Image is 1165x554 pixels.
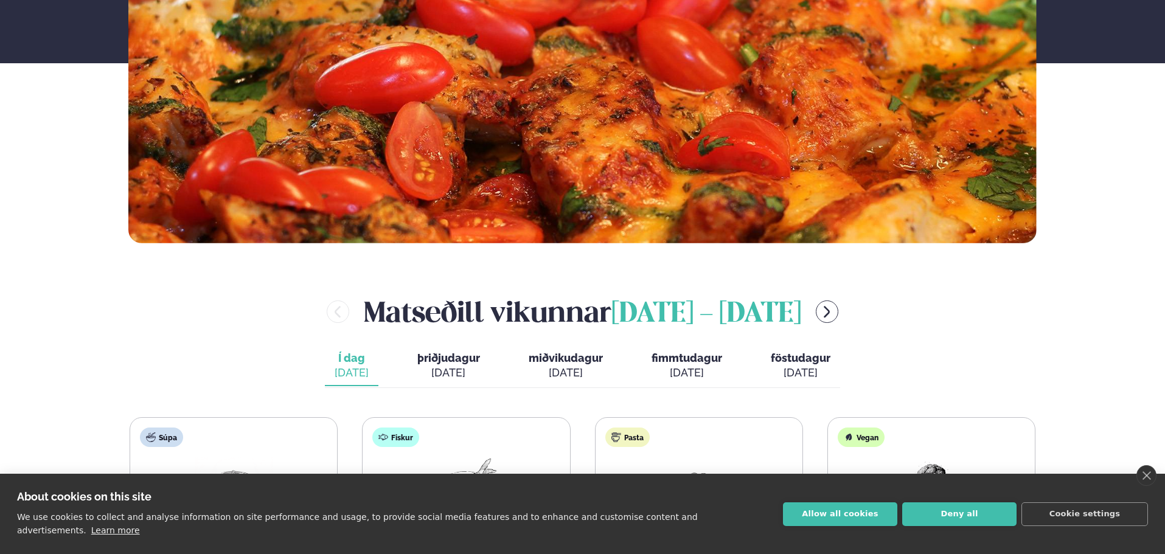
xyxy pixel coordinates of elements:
div: [DATE] [652,365,722,380]
img: Vegan.svg [844,432,854,442]
button: föstudagur [DATE] [761,346,840,386]
button: miðvikudagur [DATE] [519,346,613,386]
button: þriðjudagur [DATE] [408,346,490,386]
img: pasta.svg [611,432,621,442]
button: Cookie settings [1021,502,1148,526]
strong: About cookies on this site [17,490,151,503]
img: Spagetti.png [660,457,738,513]
p: We use cookies to collect and analyse information on site performance and usage, to provide socia... [17,512,698,535]
button: fimmtudagur [DATE] [642,346,732,386]
div: [DATE] [335,365,369,380]
span: [DATE] - [DATE] [611,301,801,328]
button: Deny all [902,502,1017,526]
div: Vegan [838,428,885,447]
span: föstudagur [771,351,830,364]
img: Soup.png [195,457,273,513]
span: miðvikudagur [529,351,603,364]
span: Í dag [335,351,369,365]
button: menu-btn-right [816,300,838,323]
button: Allow all cookies [783,502,897,526]
button: Í dag [DATE] [325,346,378,386]
img: soup.svg [146,432,156,442]
div: [DATE] [771,365,830,380]
span: fimmtudagur [652,351,722,364]
img: fish.svg [378,432,388,442]
img: Vegan.png [892,457,970,513]
div: Súpa [140,428,183,447]
a: close [1136,465,1156,486]
div: [DATE] [529,365,603,380]
a: Learn more [91,525,140,535]
div: Pasta [605,428,650,447]
h2: Matseðill vikunnar [364,292,801,331]
div: Fiskur [372,428,419,447]
div: [DATE] [417,365,480,380]
span: þriðjudagur [417,351,480,364]
button: menu-btn-left [327,300,349,323]
img: Fish.png [427,457,505,513]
